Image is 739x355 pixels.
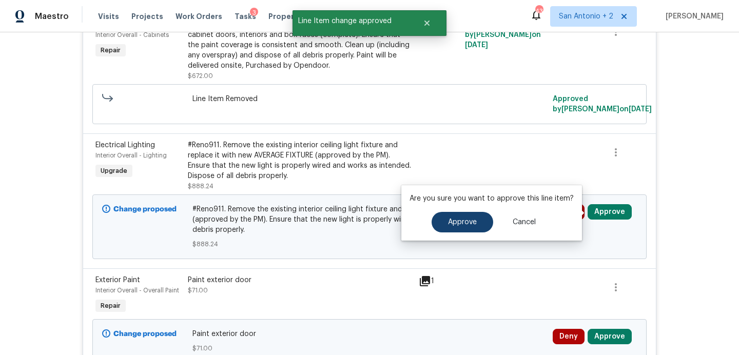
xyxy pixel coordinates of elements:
span: Maestro [35,11,69,22]
span: $888.24 [188,183,213,189]
span: Interior Overall - Overall Paint [95,287,179,293]
span: Tasks [235,13,256,20]
span: San Antonio + 2 [559,11,613,22]
button: Close [410,13,444,33]
span: Cancel [513,219,536,226]
span: [DATE] [629,106,652,113]
span: Upgrade [96,166,131,176]
span: Visits [98,11,119,22]
span: $71.00 [192,343,547,353]
span: Repair [96,301,125,311]
span: Electrical Lighting [95,142,155,149]
span: Projects [131,11,163,22]
span: Line Item change approved [293,10,410,32]
span: $672.00 [188,73,213,79]
span: Interior Overall - Cabinets [95,32,169,38]
span: [DATE] [465,42,488,49]
b: Change proposed [113,206,177,213]
span: $71.00 [188,287,208,293]
b: Change proposed [113,330,177,338]
span: Repair [96,45,125,55]
div: Prep, sand, mask and apply 2 coats of paint to the kitchen cabinet doors, interiors and box faces... [188,19,413,71]
span: Approved by [PERSON_NAME] on [553,95,652,113]
div: 1 [419,275,459,287]
button: Approve [588,204,632,220]
span: Properties [268,11,308,22]
span: [PERSON_NAME] [662,11,724,22]
span: Paint exterior door [192,329,547,339]
span: Work Orders [176,11,222,22]
div: #Reno911. Remove the existing interior ceiling light fixture and replace it with new AVERAGE FIXT... [188,140,413,181]
span: Interior Overall - Lighting [95,152,167,159]
span: Line Item Removed [192,94,547,104]
span: $888.24 [192,239,547,249]
span: Exterior Paint [95,277,140,284]
span: #Reno911. Remove the existing interior ceiling light fixture and replace it with new AVERAGE FIXT... [192,204,547,235]
span: Approve [448,219,477,226]
button: Approve [588,329,632,344]
div: 43 [535,6,542,16]
button: Cancel [496,212,552,232]
div: 3 [250,8,258,18]
button: Deny [553,329,585,344]
p: Are you sure you want to approve this line item? [410,193,574,204]
span: Approved by [PERSON_NAME] on [465,21,541,49]
button: Approve [432,212,493,232]
div: Paint exterior door [188,275,413,285]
